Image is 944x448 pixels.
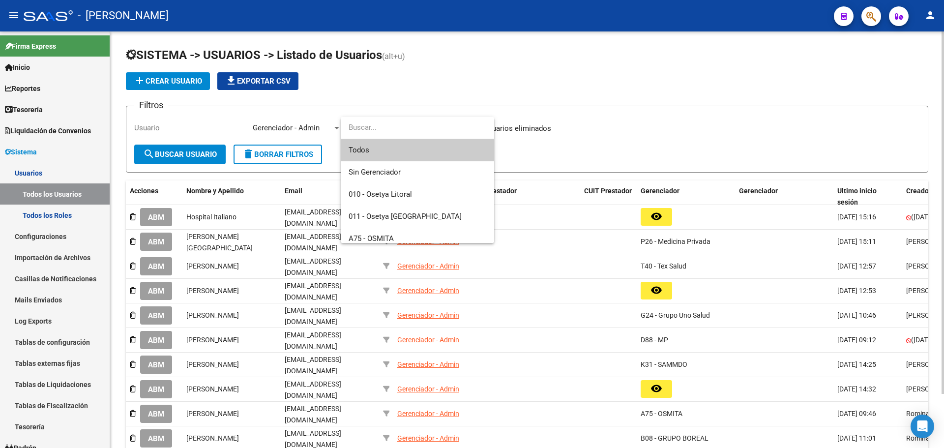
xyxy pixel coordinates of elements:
div: Open Intercom Messenger [911,415,934,438]
input: dropdown search [341,117,494,139]
span: Todos [349,139,486,161]
span: 010 - Osetya Litoral [349,190,412,199]
span: Sin Gerenciador [349,168,401,177]
span: A75 - OSMITA [349,234,394,243]
span: 011 - Osetya [GEOGRAPHIC_DATA] [349,212,462,221]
